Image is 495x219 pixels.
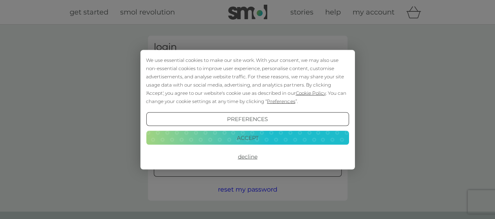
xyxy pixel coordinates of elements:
[267,98,295,104] span: Preferences
[146,150,349,164] button: Decline
[140,50,355,169] div: Cookie Consent Prompt
[146,56,349,105] div: We use essential cookies to make our site work. With your consent, we may also use non-essential ...
[146,131,349,145] button: Accept
[295,90,326,96] span: Cookie Policy
[146,112,349,126] button: Preferences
